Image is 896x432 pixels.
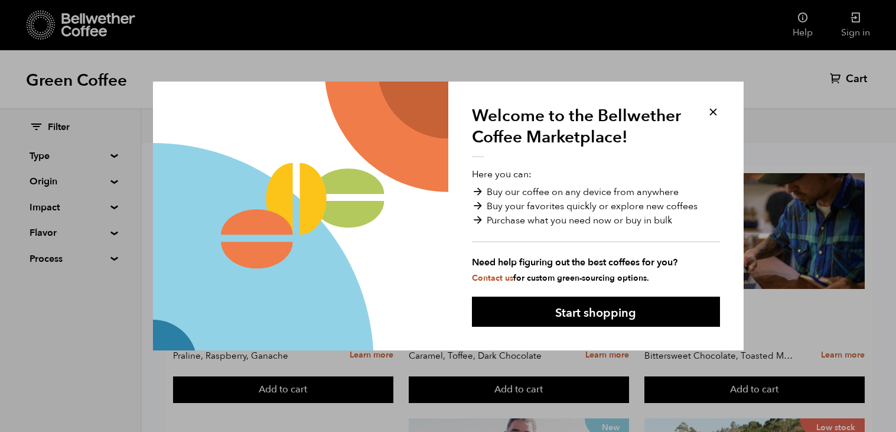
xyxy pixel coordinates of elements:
button: Start shopping [472,297,720,327]
a: Contact us [472,272,513,284]
strong: Need help figuring out the best coffees for you? [472,255,720,269]
h1: Welcome to the Bellwether Coffee Marketplace! [472,105,690,157]
li: Buy your favorites quickly or explore new coffees [472,199,720,213]
small: for custom green-sourcing options. [472,272,649,284]
li: Buy our coffee on any device from anywhere [472,185,720,199]
p: Here you can: [472,167,720,284]
li: Purchase what you need now or buy in bulk [472,213,720,228]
